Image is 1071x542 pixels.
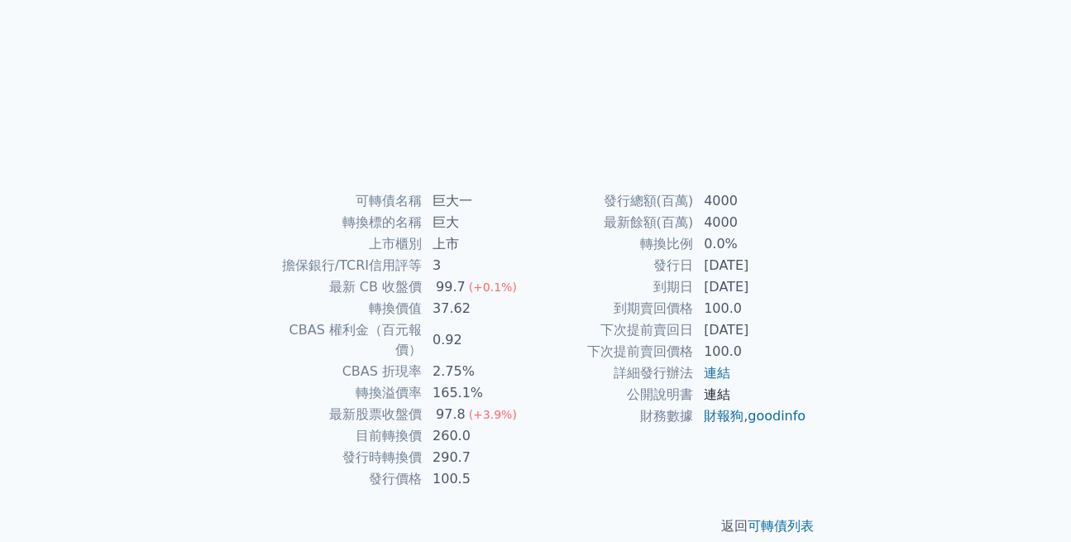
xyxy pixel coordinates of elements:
[694,255,807,276] td: [DATE]
[423,468,536,490] td: 100.5
[694,341,807,362] td: 100.0
[265,361,423,382] td: CBAS 折現率
[265,212,423,233] td: 轉換標的名稱
[423,425,536,447] td: 260.0
[265,190,423,212] td: 可轉債名稱
[423,319,536,361] td: 0.92
[704,386,730,402] a: 連結
[536,212,694,233] td: 最新餘額(百萬)
[536,384,694,405] td: 公開說明書
[265,255,423,276] td: 擔保銀行/TCRI信用評等
[423,298,536,319] td: 37.62
[265,468,423,490] td: 發行價格
[748,518,814,534] a: 可轉債列表
[694,190,807,212] td: 4000
[536,341,694,362] td: 下次提前賣回價格
[694,233,807,255] td: 0.0%
[265,404,423,425] td: 最新股票收盤價
[694,276,807,298] td: [DATE]
[265,425,423,447] td: 目前轉換價
[265,276,423,298] td: 最新 CB 收盤價
[988,463,1071,542] iframe: Chat Widget
[423,447,536,468] td: 290.7
[748,408,806,424] a: goodinfo
[468,281,516,294] span: (+0.1%)
[536,319,694,341] td: 下次提前賣回日
[468,408,516,421] span: (+3.9%)
[433,277,469,297] div: 99.7
[265,233,423,255] td: 上市櫃別
[265,382,423,404] td: 轉換溢價率
[536,233,694,255] td: 轉換比例
[423,233,536,255] td: 上市
[265,447,423,468] td: 發行時轉換價
[536,362,694,384] td: 詳細發行辦法
[694,298,807,319] td: 100.0
[423,190,536,212] td: 巨大一
[245,516,827,536] p: 返回
[536,255,694,276] td: 發行日
[694,212,807,233] td: 4000
[423,255,536,276] td: 3
[423,361,536,382] td: 2.75%
[536,190,694,212] td: 發行總額(百萬)
[694,319,807,341] td: [DATE]
[423,212,536,233] td: 巨大
[423,382,536,404] td: 165.1%
[704,365,730,381] a: 連結
[536,405,694,427] td: 財務數據
[536,276,694,298] td: 到期日
[265,298,423,319] td: 轉換價值
[694,405,807,427] td: ,
[704,408,743,424] a: 財報狗
[988,463,1071,542] div: 聊天小工具
[536,298,694,319] td: 到期賣回價格
[265,319,423,361] td: CBAS 權利金（百元報價）
[433,405,469,424] div: 97.8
